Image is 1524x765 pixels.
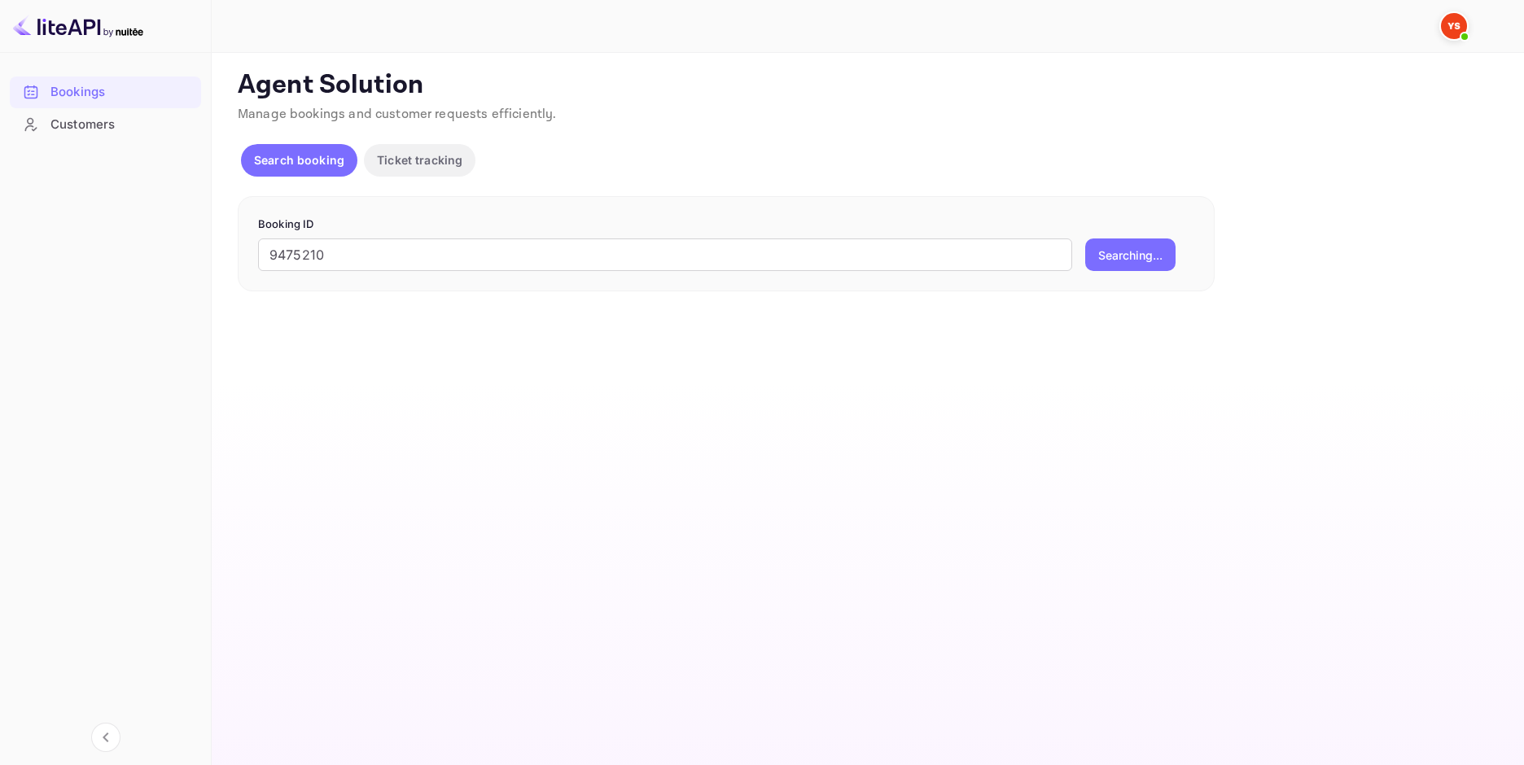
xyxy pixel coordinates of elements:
span: Manage bookings and customer requests efficiently. [238,106,557,123]
img: Yandex Support [1441,13,1467,39]
p: Agent Solution [238,69,1495,102]
p: Search booking [254,151,344,168]
img: LiteAPI logo [13,13,143,39]
p: Booking ID [258,216,1194,233]
input: Enter Booking ID (e.g., 63782194) [258,238,1072,271]
div: Customers [10,109,201,141]
div: Bookings [10,76,201,108]
p: Ticket tracking [377,151,462,168]
a: Bookings [10,76,201,107]
button: Searching... [1085,238,1176,271]
button: Collapse navigation [91,723,120,752]
div: Bookings [50,83,193,102]
div: Customers [50,116,193,134]
a: Customers [10,109,201,139]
